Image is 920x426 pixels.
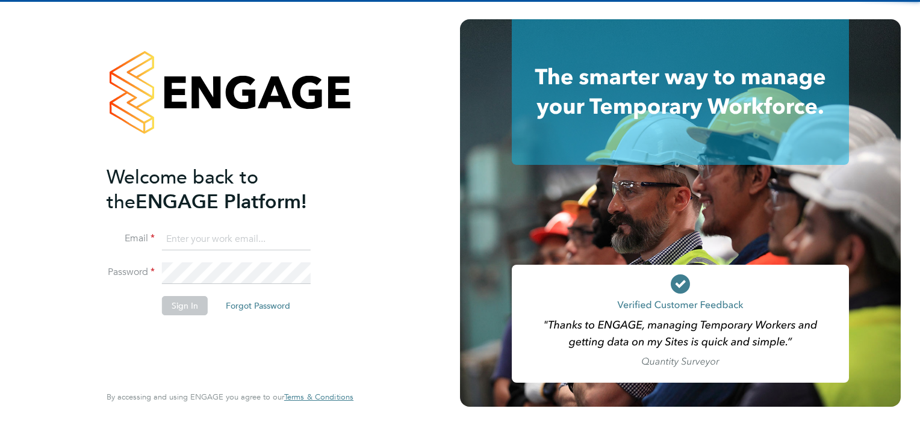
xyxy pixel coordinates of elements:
[107,165,258,214] span: Welcome back to the
[284,392,353,402] span: Terms & Conditions
[107,392,353,402] span: By accessing and using ENGAGE you agree to our
[162,296,208,315] button: Sign In
[162,229,311,250] input: Enter your work email...
[216,296,300,315] button: Forgot Password
[284,392,353,402] a: Terms & Conditions
[107,165,341,214] h2: ENGAGE Platform!
[107,232,155,245] label: Email
[107,266,155,279] label: Password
